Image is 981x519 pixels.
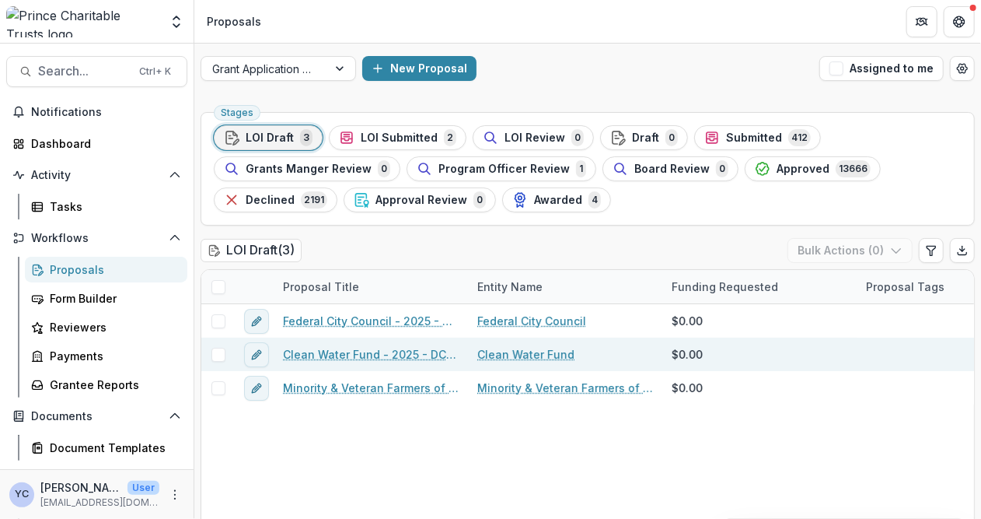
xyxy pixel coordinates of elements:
[246,132,294,145] span: LOI Draft
[40,479,121,496] p: [PERSON_NAME]
[40,496,159,510] p: [EMAIL_ADDRESS][DOMAIN_NAME]
[6,163,187,188] button: Open Activity
[31,410,162,423] span: Documents
[634,163,710,176] span: Board Review
[136,63,174,80] div: Ctrl + K
[25,314,187,340] a: Reviewers
[662,279,787,295] div: Funding Requested
[906,6,937,37] button: Partners
[438,163,570,176] span: Program Officer Review
[950,56,975,81] button: Open table manager
[25,286,187,311] a: Form Builder
[726,132,782,145] span: Submitted
[214,188,337,212] button: Declined2191
[672,380,703,396] span: $0.00
[468,270,662,303] div: Entity Name
[788,129,811,146] span: 412
[274,270,468,303] div: Proposal Title
[244,342,269,367] button: edit
[375,194,467,207] span: Approval Review
[444,129,456,146] span: 2
[477,380,653,396] a: Minority & Veteran Farmers of the [GEOGRAPHIC_DATA]
[127,481,159,495] p: User
[25,343,187,369] a: Payments
[283,346,459,363] a: Clean Water Fund - 2025 - DC - Expedited Grant Update
[672,346,703,363] span: $0.00
[31,135,175,152] div: Dashboard
[25,257,187,282] a: Proposals
[31,232,162,245] span: Workflows
[6,404,187,429] button: Open Documents
[38,64,130,79] span: Search...
[25,435,187,461] a: Document Templates
[244,309,269,334] button: edit
[662,270,857,303] div: Funding Requested
[534,194,582,207] span: Awarded
[25,194,187,219] a: Tasks
[50,377,175,393] div: Grantee Reports
[777,163,829,176] span: Approved
[15,489,29,500] div: Yena Choi
[468,279,552,295] div: Entity Name
[221,107,253,118] span: Stages
[857,279,954,295] div: Proposal Tags
[632,132,659,145] span: Draft
[502,188,611,212] button: Awarded4
[207,13,261,30] div: Proposals
[166,486,184,504] button: More
[329,125,466,150] button: LOI Submitted2
[600,125,688,150] button: Draft0
[588,191,601,209] span: 4
[477,346,574,363] a: Clean Water Fund
[473,125,594,150] button: LOI Review0
[214,125,323,150] button: LOI Draft3
[300,129,312,146] span: 3
[745,156,881,181] button: Approved13666
[201,239,302,261] h2: LOI Draft ( 3 )
[31,169,162,182] span: Activity
[473,191,486,209] span: 0
[344,188,496,212] button: Approval Review0
[283,380,459,396] a: Minority & Veteran Farmers of the Piedmont - 2025 - DC - Full Application
[50,319,175,335] div: Reviewers
[477,313,586,329] a: Federal City Council
[6,226,187,251] button: Open Workflows
[50,290,175,307] div: Form Builder
[665,129,678,146] span: 0
[944,6,975,37] button: Get Help
[950,238,975,263] button: Export table data
[6,131,187,156] a: Dashboard
[246,163,372,176] span: Grants Manger Review
[31,106,181,119] span: Notifications
[201,10,267,33] nav: breadcrumb
[214,156,400,181] button: Grants Manger Review0
[25,372,187,398] a: Grantee Reports
[6,6,159,37] img: Prince Charitable Trusts logo
[571,129,584,146] span: 0
[787,238,913,263] button: Bulk Actions (0)
[361,132,438,145] span: LOI Submitted
[50,198,175,215] div: Tasks
[694,125,821,150] button: Submitted412
[50,348,175,364] div: Payments
[407,156,596,181] button: Program Officer Review1
[504,132,565,145] span: LOI Review
[378,160,390,177] span: 0
[244,376,269,401] button: edit
[6,467,187,492] button: Open Contacts
[919,238,944,263] button: Edit table settings
[576,160,586,177] span: 1
[301,191,327,209] span: 2191
[6,56,187,87] button: Search...
[362,56,477,81] button: New Proposal
[50,440,175,456] div: Document Templates
[672,313,703,329] span: $0.00
[166,6,187,37] button: Open entity switcher
[836,160,871,177] span: 13666
[246,194,295,207] span: Declined
[274,279,368,295] div: Proposal Title
[6,100,187,124] button: Notifications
